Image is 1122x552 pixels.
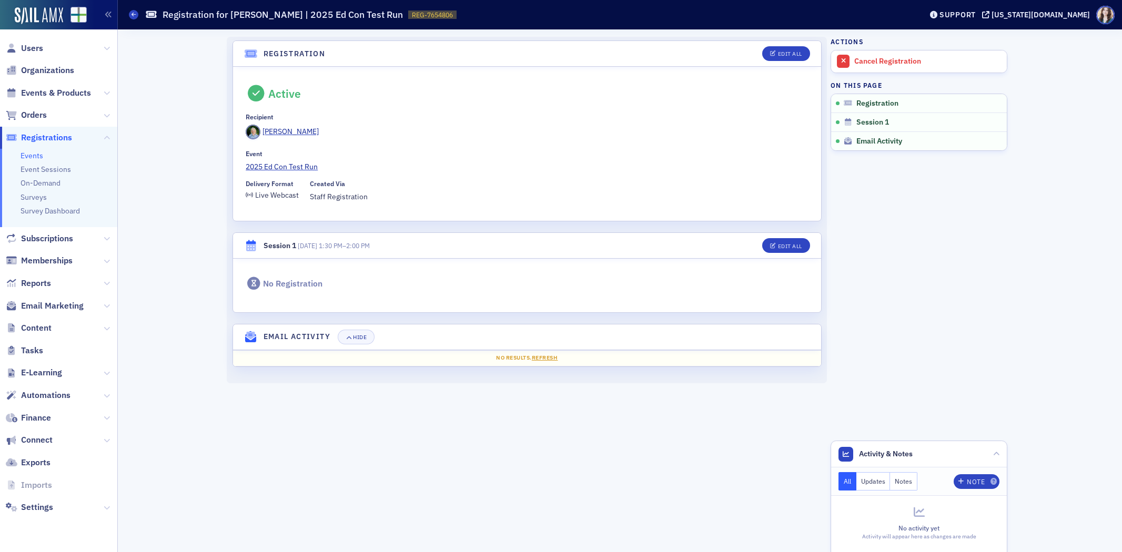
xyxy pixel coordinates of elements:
[310,191,368,202] span: Staff Registration
[21,206,80,216] a: Survey Dashboard
[21,43,43,54] span: Users
[6,457,50,468] a: Exports
[6,322,52,334] a: Content
[1096,6,1115,24] span: Profile
[163,8,403,21] h1: Registration for [PERSON_NAME] | 2025 Ed Con Test Run
[21,178,60,188] a: On-Demand
[346,241,370,250] time: 2:00 PM
[412,11,453,19] span: REG-7654806
[298,241,370,250] span: –
[6,367,62,379] a: E-Learning
[21,390,70,401] span: Automations
[856,118,889,127] span: Session 1
[21,412,51,424] span: Finance
[21,367,62,379] span: E-Learning
[831,37,863,46] h4: Actions
[532,354,558,361] span: Refresh
[21,233,73,244] span: Subscriptions
[70,7,87,23] img: SailAMX
[264,48,326,59] h4: Registration
[778,51,802,57] div: Edit All
[21,109,47,121] span: Orders
[21,434,53,446] span: Connect
[21,165,71,174] a: Event Sessions
[856,137,902,146] span: Email Activity
[831,80,1007,90] h4: On this page
[15,7,63,24] img: SailAMX
[21,457,50,468] span: Exports
[762,238,810,253] button: Edit All
[268,87,301,100] div: Active
[838,472,856,490] button: All
[310,180,345,188] div: Created Via
[21,65,74,76] span: Organizations
[240,354,814,362] div: No results.
[838,523,999,533] div: No activity yet
[831,50,1007,73] a: Cancel Registration
[246,113,274,121] div: Recipient
[21,479,52,491] span: Imports
[6,65,74,76] a: Organizations
[6,109,47,121] a: Orders
[338,330,375,344] button: Hide
[6,132,72,144] a: Registrations
[21,87,91,99] span: Events & Products
[967,479,985,485] div: Note
[21,132,72,144] span: Registrations
[6,502,53,513] a: Settings
[264,331,331,342] h4: Email Activity
[319,241,342,250] time: 1:30 PM
[263,279,322,289] div: No Registration
[6,300,84,312] a: Email Marketing
[21,300,84,312] span: Email Marketing
[6,412,51,424] a: Finance
[6,434,53,446] a: Connect
[856,99,898,108] span: Registration
[762,46,810,61] button: Edit All
[21,192,47,202] a: Surveys
[982,11,1094,18] button: [US_STATE][DOMAIN_NAME]
[6,345,43,356] a: Tasks
[6,390,70,401] a: Automations
[21,502,53,513] span: Settings
[992,10,1090,19] div: [US_STATE][DOMAIN_NAME]
[262,126,319,137] div: [PERSON_NAME]
[854,57,1002,66] div: Cancel Registration
[21,151,43,160] a: Events
[6,43,43,54] a: Users
[21,278,51,289] span: Reports
[246,161,808,172] a: 2025 Ed Con Test Run
[255,192,299,198] div: Live Webcast
[246,150,262,158] div: Event
[353,334,367,340] div: Hide
[21,255,73,267] span: Memberships
[890,472,917,490] button: Notes
[838,533,999,541] div: Activity will appear here as changes are made
[298,241,317,250] span: [DATE]
[264,240,296,251] div: Session 1
[939,10,976,19] div: Support
[6,87,91,99] a: Events & Products
[246,180,294,188] div: Delivery Format
[6,479,52,491] a: Imports
[6,255,73,267] a: Memberships
[21,345,43,356] span: Tasks
[954,474,999,489] button: Note
[6,233,73,244] a: Subscriptions
[63,7,87,25] a: View Homepage
[6,278,51,289] a: Reports
[21,322,52,334] span: Content
[856,472,891,490] button: Updates
[859,448,913,459] span: Activity & Notes
[778,243,802,249] div: Edit All
[246,125,319,139] a: [PERSON_NAME]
